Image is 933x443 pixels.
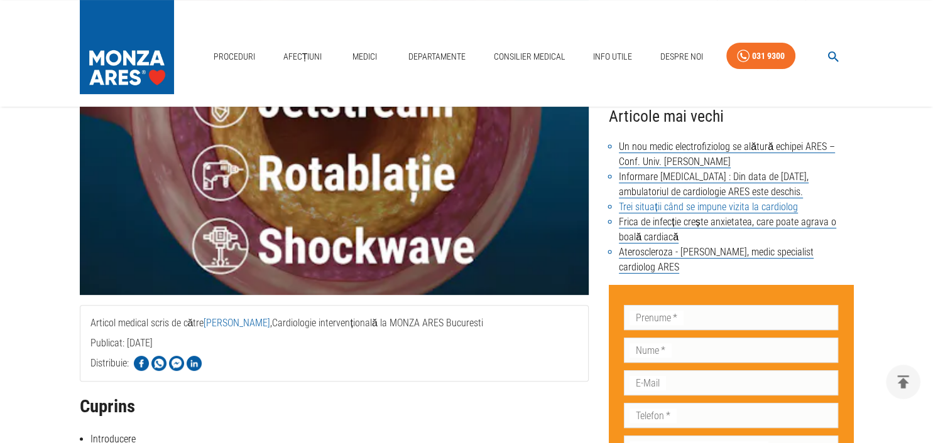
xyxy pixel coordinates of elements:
[752,48,785,64] div: 031 9300
[619,201,797,213] a: Trei situații când se impune vizita la cardiolog
[619,216,836,243] a: Frica de infecție crește anxietatea, care poate agrava o boală cardiacă
[609,104,853,129] h4: Articole mai vechi
[619,171,809,198] a: Informare [MEDICAL_DATA] : Din data de [DATE], ambulatoriul de cardiologie ARES este deschis.
[345,44,385,70] a: Medici
[488,44,570,70] a: Consilier Medical
[619,141,835,168] a: Un nou medic electrofiziolog se alătură echipei ARES – Conf. Univ. [PERSON_NAME]
[187,356,202,371] img: Share on LinkedIn
[169,356,184,371] img: Share on Facebook Messenger
[204,317,270,329] a: [PERSON_NAME]
[80,397,589,417] h2: Cuprins
[588,44,637,70] a: Info Utile
[278,44,327,70] a: Afecțiuni
[619,246,814,274] a: Ateroscleroza - [PERSON_NAME], medic specialist cardiolog ARES
[886,365,920,399] button: delete
[209,44,260,70] a: Proceduri
[90,356,129,371] p: Distribuie:
[151,356,166,371] img: Share on WhatsApp
[134,356,149,371] img: Share on Facebook
[90,316,579,331] p: Articol medical scris de către , Cardiologie intervențională la MONZA ARES Bucuresti
[655,44,708,70] a: Despre Noi
[726,43,795,70] a: 031 9300
[403,44,471,70] a: Departamente
[90,337,153,399] span: Publicat: [DATE]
